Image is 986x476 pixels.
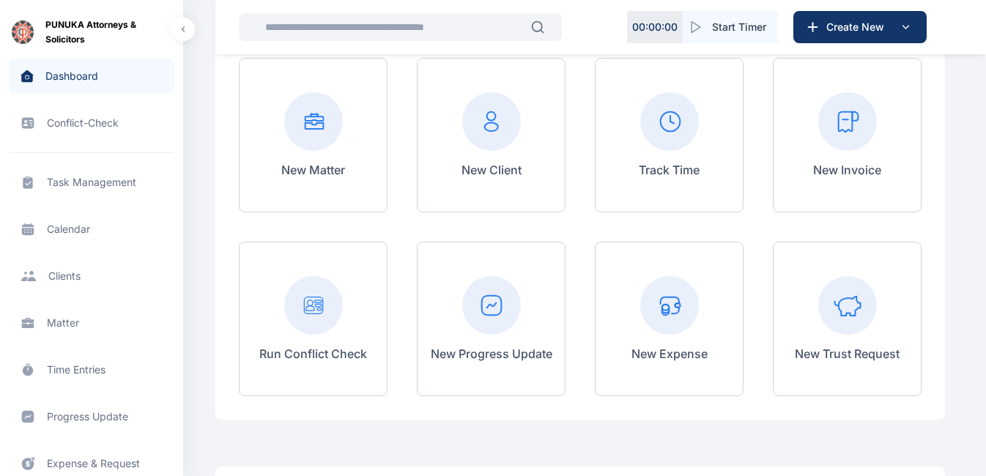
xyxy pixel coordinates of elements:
[813,161,881,179] p: New Invoice
[632,20,678,34] p: 00 : 00 : 00
[793,11,927,43] button: Create New
[631,345,708,362] p: New Expense
[683,11,778,43] button: Start Timer
[259,345,367,362] p: Run Conflict Check
[9,165,174,200] a: task management
[9,59,174,94] a: dashboard
[431,345,552,362] p: New Progress Update
[9,305,174,341] a: matter
[639,161,700,179] p: Track Time
[45,18,171,47] span: PUNUKA Attorneys & Solicitors
[820,20,897,34] span: Create New
[9,212,174,247] a: calendar
[281,161,345,179] p: New Matter
[712,20,766,34] span: Start Timer
[9,352,174,387] a: time entries
[795,345,900,362] p: New Trust Request
[9,105,174,141] a: conflict-check
[9,399,174,434] a: progress update
[9,259,174,294] a: clients
[462,161,522,179] p: New Client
